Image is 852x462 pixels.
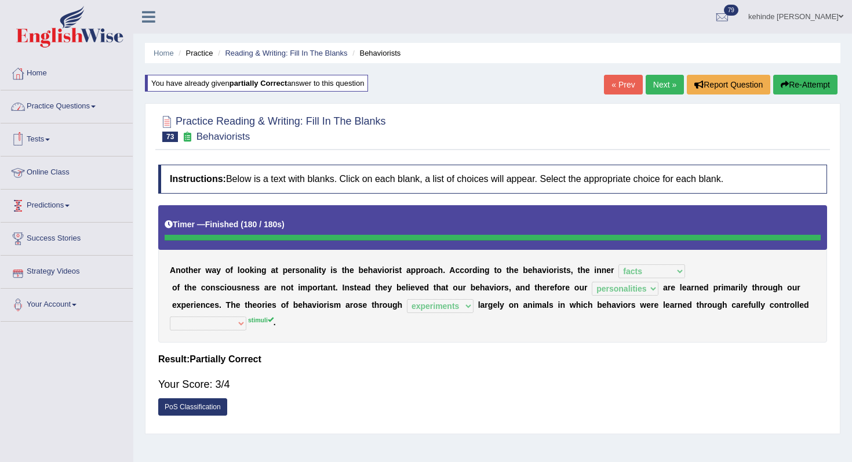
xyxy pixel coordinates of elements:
[216,265,221,275] b: y
[308,283,313,292] b: p
[316,300,319,310] b: i
[186,300,191,310] b: e
[509,265,514,275] b: h
[489,283,494,292] b: v
[281,300,286,310] b: o
[668,283,671,292] b: r
[520,283,525,292] b: n
[396,283,402,292] b: b
[154,49,174,57] a: Home
[162,132,178,142] span: 73
[514,300,519,310] b: n
[392,265,395,275] b: i
[158,113,386,142] h2: Practice Reading & Writing: Fill In The Blanks
[240,265,245,275] b: o
[216,283,220,292] b: s
[374,300,380,310] b: h
[361,283,366,292] b: a
[434,283,436,292] b: t
[275,265,278,275] b: t
[319,300,324,310] b: o
[571,265,573,275] b: ,
[509,300,514,310] b: o
[356,283,361,292] b: e
[245,300,247,310] b: t
[254,265,257,275] b: i
[436,283,442,292] b: h
[509,283,511,292] b: ,
[368,265,373,275] b: h
[379,300,382,310] b: r
[329,300,334,310] b: s
[378,283,383,292] b: h
[537,265,542,275] b: a
[247,300,253,310] b: h
[594,265,596,275] b: i
[158,165,827,194] h4: Below is a text with blanks. Click on each blank, a list of choices will appear. Select the appro...
[768,283,773,292] b: u
[246,283,251,292] b: e
[382,265,384,275] b: i
[212,265,216,275] b: a
[455,265,460,275] b: c
[680,283,682,292] b: l
[310,265,314,275] b: a
[286,300,289,310] b: f
[319,265,322,275] b: t
[514,265,519,275] b: e
[257,265,262,275] b: n
[292,265,295,275] b: r
[580,265,585,275] b: h
[671,283,675,292] b: e
[792,283,798,292] b: u
[579,283,584,292] b: u
[377,265,382,275] b: v
[243,220,282,229] b: 180 / 180s
[165,220,285,229] h5: Timer —
[383,300,388,310] b: o
[554,265,556,275] b: r
[287,265,292,275] b: e
[398,300,403,310] b: h
[291,283,294,292] b: t
[534,283,537,292] b: t
[300,283,307,292] b: m
[265,300,267,310] b: i
[736,283,738,292] b: r
[245,265,250,275] b: o
[446,283,449,292] b: t
[201,283,206,292] b: c
[255,283,260,292] b: s
[170,174,226,184] b: Instructions:
[535,300,542,310] b: m
[363,300,367,310] b: e
[193,265,198,275] b: e
[1,123,133,152] a: Tests
[1,190,133,219] a: Predictions
[318,283,321,292] b: r
[286,283,291,292] b: o
[230,79,287,88] b: partially correct
[188,265,194,275] b: h
[225,265,231,275] b: o
[458,283,463,292] b: u
[194,300,196,310] b: i
[453,283,458,292] b: o
[264,283,269,292] b: a
[281,283,286,292] b: n
[565,283,570,292] b: e
[741,283,743,292] b: l
[172,283,177,292] b: o
[485,300,487,310] b: r
[230,265,233,275] b: f
[500,300,504,310] b: y
[438,265,443,275] b: h
[293,300,298,310] b: b
[201,300,206,310] b: n
[411,265,416,275] b: p
[416,265,421,275] b: p
[282,220,285,229] b: )
[373,265,377,275] b: a
[496,283,501,292] b: o
[214,300,219,310] b: s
